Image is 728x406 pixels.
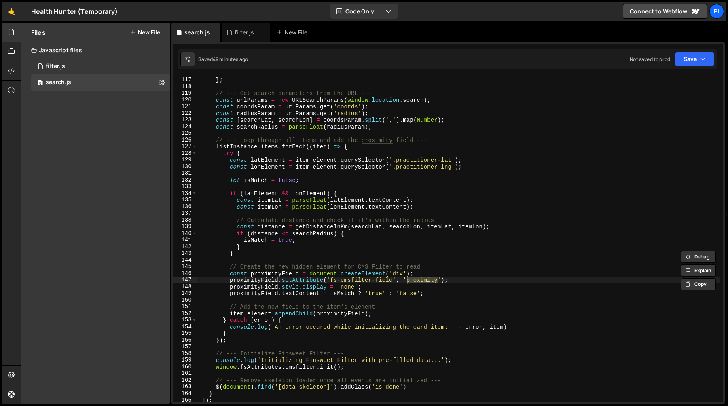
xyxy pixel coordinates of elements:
div: 139 [173,223,197,230]
div: 158 [173,350,197,357]
div: 144 [173,257,197,264]
div: 140 [173,230,197,237]
h2: Files [31,28,46,37]
span: 0 [38,80,43,87]
div: 125 [173,130,197,137]
div: Javascript files [21,42,170,58]
button: Code Only [330,4,398,19]
div: 137 [173,210,197,217]
button: Debug [681,251,716,263]
div: 155 [173,330,197,337]
div: 152 [173,310,197,317]
div: 148 [173,283,197,290]
div: 118 [173,83,197,90]
div: 123 [173,116,197,123]
div: New File [277,28,311,36]
div: 132 [173,177,197,184]
div: 149 [173,290,197,297]
div: 138 [173,217,197,224]
div: 130 [173,163,197,170]
div: filter.js [46,63,65,70]
div: 160 [173,364,197,370]
div: 129 [173,156,197,163]
button: Copy [681,278,716,290]
div: 131 [173,170,197,177]
div: 164 [173,390,197,397]
div: 153 [173,317,197,324]
div: 121 [173,103,197,110]
button: Explain [681,264,716,277]
div: 119 [173,90,197,97]
div: 165 [173,397,197,404]
div: 136 [173,203,197,210]
div: 141 [173,237,197,243]
div: search.js [184,28,210,36]
div: Saved [198,56,248,63]
div: 161 [173,370,197,377]
div: 133 [173,183,197,190]
div: 124 [173,123,197,130]
div: 49 minutes ago [213,56,248,63]
div: 163 [173,383,197,390]
button: New File [130,29,160,36]
div: 135 [173,197,197,203]
div: 120 [173,97,197,104]
div: 154 [173,324,197,330]
div: Not saved to prod [630,56,670,63]
button: Save [675,52,714,66]
div: 147 [173,277,197,283]
div: 142 [173,243,197,250]
a: 🤙 [2,2,21,21]
div: 127 [173,143,197,150]
div: Health Hunter (Temporary) [31,6,118,16]
div: filter.js [235,28,254,36]
div: 151 [173,303,197,310]
div: 146 [173,270,197,277]
div: 126 [173,137,197,144]
div: 150 [173,297,197,304]
div: 117 [173,76,197,83]
div: 157 [173,343,197,350]
div: 162 [173,377,197,384]
a: Connect to Webflow [623,4,707,19]
div: search.js [46,79,71,86]
div: 16494/44708.js [31,58,170,74]
div: 159 [173,357,197,364]
div: 156 [173,337,197,344]
div: 128 [173,150,197,157]
div: 145 [173,263,197,270]
div: 143 [173,250,197,257]
div: 16494/45041.js [31,74,170,91]
div: 134 [173,190,197,197]
a: Pi [709,4,724,19]
div: 122 [173,110,197,117]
